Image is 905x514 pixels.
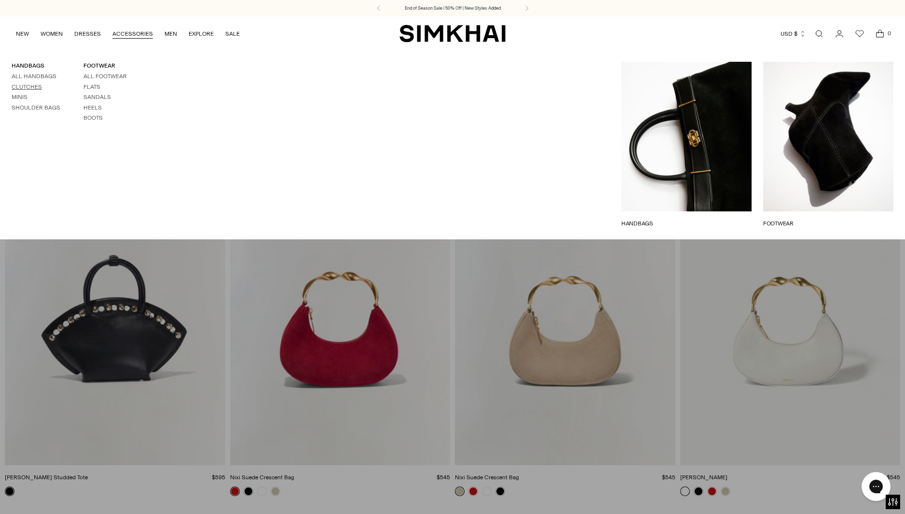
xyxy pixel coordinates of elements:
a: NEW [16,23,29,44]
span: 0 [885,29,893,38]
button: USD $ [781,23,806,44]
a: Wishlist [850,24,869,43]
a: ACCESSORIES [112,23,153,44]
a: WOMEN [41,23,63,44]
a: SIMKHAI [399,24,506,43]
a: Open search modal [809,24,829,43]
a: DRESSES [74,23,101,44]
iframe: Gorgias live chat messenger [857,469,895,504]
a: End of Season Sale | 50% Off | New Styles Added [405,5,501,12]
a: SALE [225,23,240,44]
a: MEN [165,23,177,44]
a: EXPLORE [189,23,214,44]
a: Go to the account page [830,24,849,43]
a: Open cart modal [870,24,890,43]
iframe: Sign Up via Text for Offers [8,477,97,506]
